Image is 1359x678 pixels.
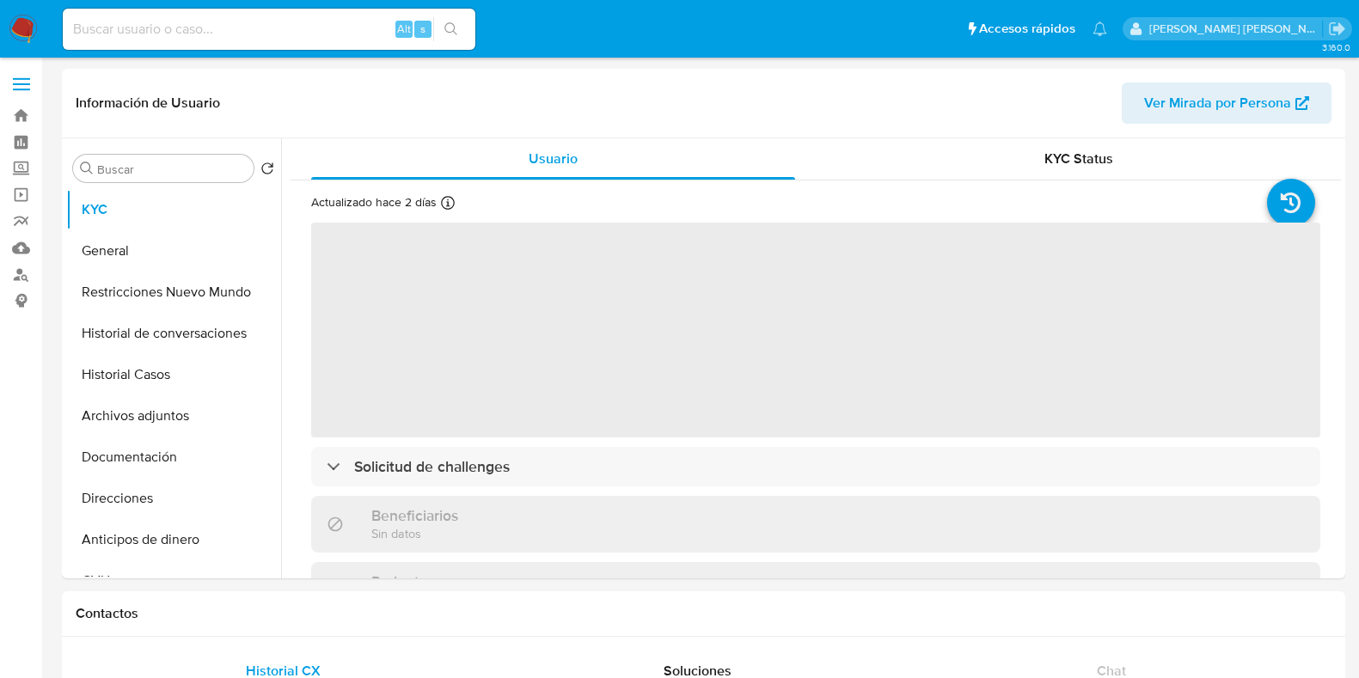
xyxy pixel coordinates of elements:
h1: Información de Usuario [76,95,220,112]
p: noelia.huarte@mercadolibre.com [1149,21,1323,37]
span: Alt [397,21,411,37]
span: KYC Status [1044,149,1113,168]
p: Actualizado hace 2 días [311,194,437,211]
input: Buscar usuario o caso... [63,18,475,40]
button: General [66,230,281,272]
button: search-icon [433,17,468,41]
button: Historial Casos [66,354,281,395]
div: Parientes [311,562,1320,618]
button: Buscar [80,162,94,175]
button: Documentación [66,437,281,478]
span: Ver Mirada por Persona [1144,82,1291,124]
p: Sin datos [371,525,458,541]
button: Direcciones [66,478,281,519]
div: BeneficiariosSin datos [311,496,1320,552]
span: Accesos rápidos [979,20,1075,38]
input: Buscar [97,162,247,177]
span: Usuario [529,149,578,168]
button: Archivos adjuntos [66,395,281,437]
button: Restricciones Nuevo Mundo [66,272,281,313]
button: Anticipos de dinero [66,519,281,560]
a: Notificaciones [1093,21,1107,36]
a: Salir [1328,20,1346,38]
h3: Parientes [371,572,435,591]
div: Solicitud de challenges [311,447,1320,486]
span: ‌ [311,223,1320,437]
h3: Beneficiarios [371,506,458,525]
h3: Solicitud de challenges [354,457,510,476]
button: CVU [66,560,281,602]
button: Historial de conversaciones [66,313,281,354]
button: KYC [66,189,281,230]
button: Ver Mirada por Persona [1122,82,1331,124]
span: s [420,21,425,37]
button: Volver al orden por defecto [260,162,274,180]
h1: Contactos [76,605,1331,622]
